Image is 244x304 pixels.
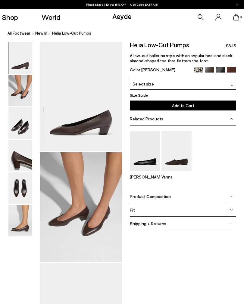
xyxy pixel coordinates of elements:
span: Related Products [130,116,163,121]
img: Helia Low-Cut Pumps - Image 1 [8,42,32,74]
button: Size Guide [130,92,148,98]
span: Shipping + Returns [130,221,166,226]
a: World [42,14,60,21]
img: Helia Low-Cut Pumps - Image 6 [8,205,32,236]
p: Final Sizes | Extra 15% Off [86,2,158,8]
img: svg%3E [230,195,233,198]
img: Helia Low-Cut Pumps - Image 2 [8,75,32,106]
span: Product Composition [130,194,171,199]
img: Vanna Almond-Toe Loafers [161,131,192,171]
img: svg%3E [230,117,233,120]
span: Add to Cart [172,103,194,108]
p: [PERSON_NAME] [130,174,160,179]
a: All Footwear [8,30,30,36]
span: [PERSON_NAME] [141,67,175,72]
img: Ellie Almond-Toe Flats [130,131,160,171]
span: €345 [225,43,236,49]
img: svg%3E [230,222,233,225]
a: New In [35,30,47,36]
span: 0 [239,16,242,19]
nav: breadcrumb [8,25,244,42]
img: Helia Low-Cut Pumps - Image 5 [8,172,32,204]
span: Navigate to /collections/ss25-final-sizes [130,3,158,6]
h2: Helia Low-Cut Pumps [130,42,189,48]
span: New In [35,31,47,36]
button: Add to Cart [130,101,236,110]
img: svg%3E [230,208,233,211]
div: Color: [130,67,190,74]
img: Helia Low-Cut Pumps - Image 4 [8,140,32,171]
span: Select size [133,81,154,87]
a: 0 [233,14,239,20]
span: Helia Low-Cut Pumps [52,30,91,36]
img: svg%3E [230,84,233,87]
p: Vanna [161,174,192,179]
a: Shop [2,14,18,21]
img: Helia Low-Cut Pumps - Image 3 [8,107,32,139]
a: Vanna Almond-Toe Loafers Vanna [161,167,192,179]
p: A low-cut ballerina style with an angular heel and sleek almond-shaped toe that flatters the foot. [130,53,236,63]
a: Ellie Almond-Toe Flats [PERSON_NAME] [130,167,160,179]
span: Fit [130,207,135,212]
a: Aeyde [112,12,132,20]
